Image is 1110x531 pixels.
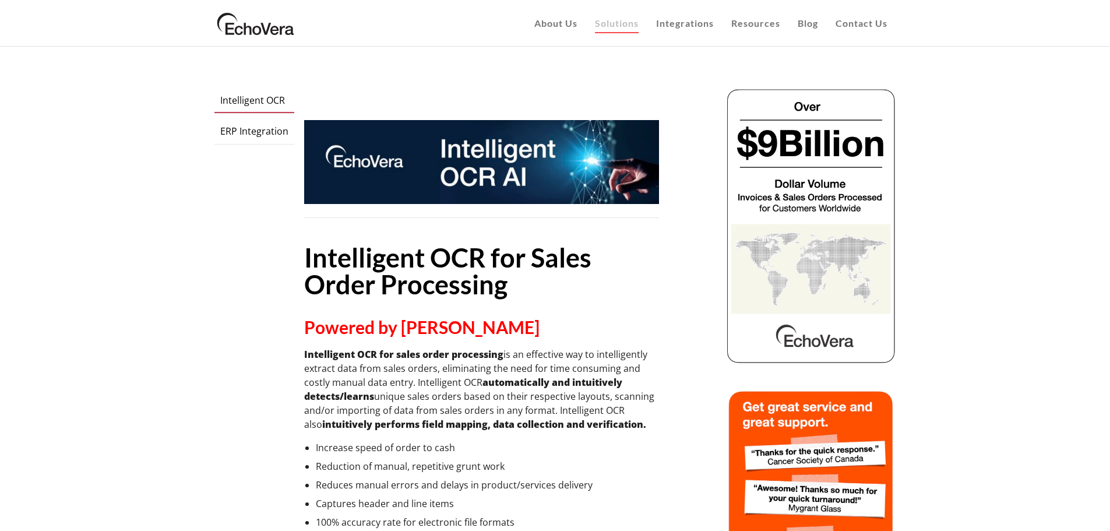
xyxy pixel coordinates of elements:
[731,17,780,29] span: Resources
[304,242,591,300] strong: Intelligent OCR for Sales Order Processing
[304,376,622,403] strong: automatically and intuitively detects/learns
[595,17,639,29] span: Solutions
[220,94,285,107] span: Intelligent OCR
[656,17,714,29] span: Integrations
[725,87,896,364] img: echovera dollar volume
[304,348,503,361] strong: Intelligent OCR for sales order processing
[214,9,297,38] img: EchoVera
[798,17,818,29] span: Blog
[836,17,887,29] span: Contact Us
[304,120,659,204] img: Intelligent OCR AI
[534,17,577,29] span: About Us
[316,459,659,473] li: Reduction of manual, repetitive grunt work
[214,118,294,145] a: ERP Integration
[304,317,540,337] span: Powered by [PERSON_NAME]
[220,125,288,138] span: ERP Integration
[316,478,659,492] li: Reduces manual errors and delays in product/services delivery
[316,497,659,511] li: Captures header and line items
[985,505,1104,531] iframe: chat widget
[304,347,659,431] p: is an effective way to intelligently extract data from sales orders, eliminating the need for tim...
[214,87,294,114] a: Intelligent OCR
[316,441,659,455] li: Increase speed of order to cash
[322,418,646,431] strong: intuitively performs field mapping, data collection and verification.
[316,515,659,529] li: 100% accuracy rate for electronic file formats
